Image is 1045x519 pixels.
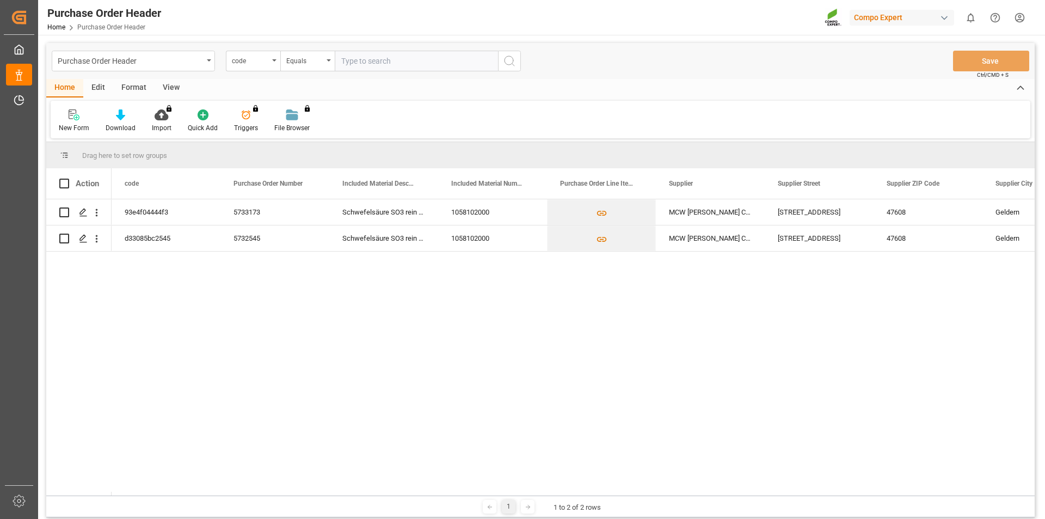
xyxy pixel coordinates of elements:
div: Download [106,123,136,133]
button: open menu [52,51,215,71]
div: 5733173 [220,199,329,225]
div: 47608 [874,199,982,225]
div: 1058102000 [438,225,547,251]
div: MCW [PERSON_NAME] Chemikalien [656,225,765,251]
div: Quick Add [188,123,218,133]
div: 1058102000 [438,199,547,225]
div: [STREET_ADDRESS] [765,225,874,251]
div: Format [113,79,155,97]
span: Supplier ZIP Code [887,180,939,187]
span: Supplier Street [778,180,820,187]
button: Save [953,51,1029,71]
div: Purchase Order Header [58,53,203,67]
button: Help Center [983,5,1007,30]
div: Home [46,79,83,97]
img: Screenshot%202023-09-29%20at%2010.02.21.png_1712312052.png [825,8,842,27]
div: 93e4f04444f3 [112,199,220,225]
div: Purchase Order Header [47,5,161,21]
button: open menu [280,51,335,71]
div: Action [76,179,99,188]
input: Type to search [335,51,498,71]
div: Compo Expert [850,10,954,26]
div: New Form [59,123,89,133]
div: MCW [PERSON_NAME] Chemikalien [656,199,765,225]
div: Equals [286,53,323,66]
div: View [155,79,188,97]
span: Included Material Description [342,180,415,187]
button: open menu [226,51,280,71]
div: 1 [502,500,515,514]
span: Included Material Numbers [451,180,524,187]
div: Edit [83,79,113,97]
div: 1 to 2 of 2 rows [554,502,601,513]
div: Press SPACE to select this row. [46,225,112,252]
div: Schwefelsäure SO3 rein ([PERSON_NAME]) [329,199,438,225]
div: 47608 [874,225,982,251]
span: code [125,180,139,187]
div: d33085bc2545 [112,225,220,251]
button: search button [498,51,521,71]
div: Schwefelsäure SO3 rein ([PERSON_NAME]);Schwefelsäure SO3 rein (HG-Standard) [329,225,438,251]
div: 5732545 [220,225,329,251]
span: Ctrl/CMD + S [977,71,1009,79]
span: Purchase Order Line Items [560,180,633,187]
div: [STREET_ADDRESS] [765,199,874,225]
span: Drag here to set row groups [82,151,167,160]
span: Supplier City [995,180,1032,187]
div: code [232,53,269,66]
button: Compo Expert [850,7,958,28]
span: Supplier [669,180,693,187]
a: Home [47,23,65,31]
button: show 0 new notifications [958,5,983,30]
div: Press SPACE to select this row. [46,199,112,225]
span: Purchase Order Number [233,180,303,187]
